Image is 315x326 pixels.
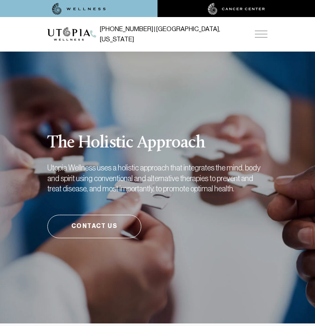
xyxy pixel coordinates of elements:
[47,113,268,153] h1: The Holistic Approach
[100,24,244,45] span: [PHONE_NUMBER] | [GEOGRAPHIC_DATA], [US_STATE]
[47,163,261,194] h2: Utopia Wellness uses a holistic approach that integrates the mind, body and spirit using conventi...
[90,24,244,45] a: [PHONE_NUMBER] | [GEOGRAPHIC_DATA], [US_STATE]
[208,3,265,15] img: cancer center
[255,31,268,38] img: icon-hamburger
[47,27,90,41] img: logo
[52,3,106,15] img: wellness
[47,215,141,238] a: Contact Us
